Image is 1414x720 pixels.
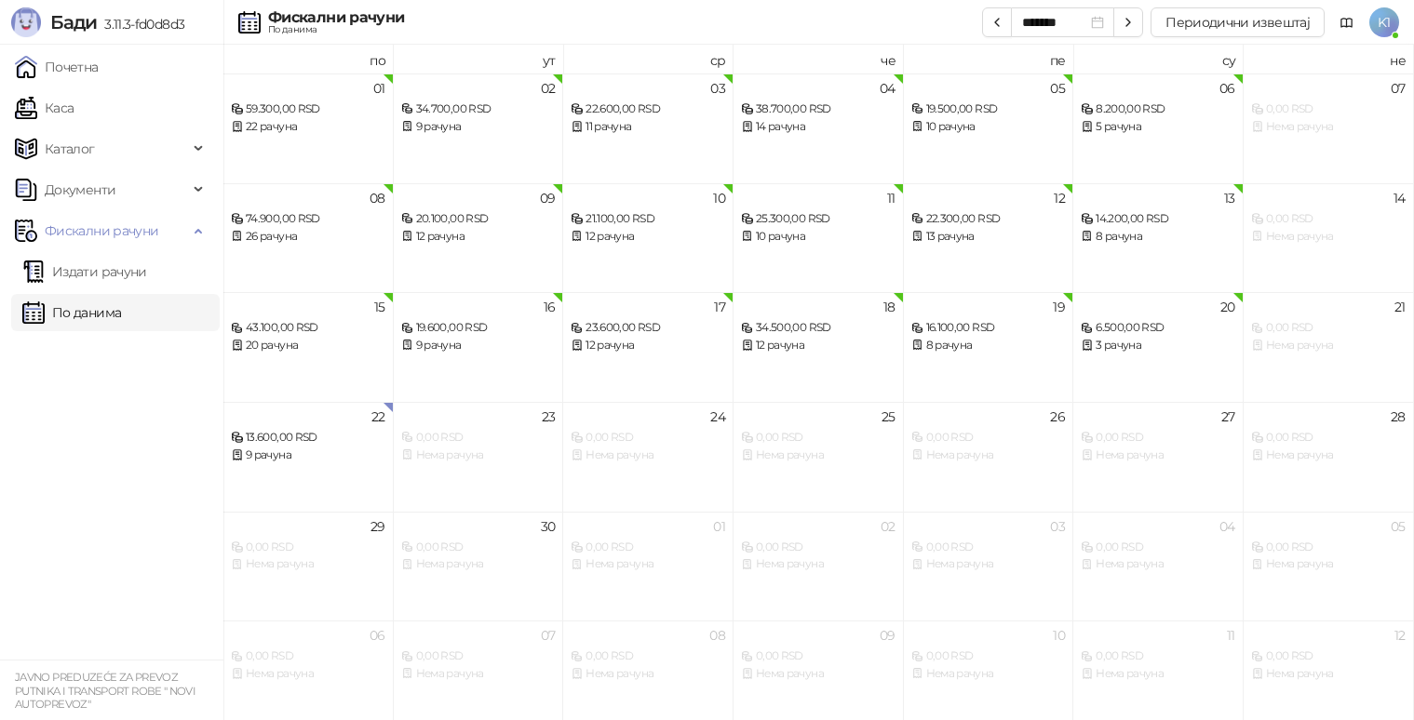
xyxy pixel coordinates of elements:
[1053,300,1065,313] div: 19
[734,402,904,512] td: 2025-09-25
[1053,629,1065,642] div: 10
[1391,520,1406,533] div: 05
[394,292,564,402] td: 2025-09-16
[563,73,734,183] td: 2025-09-03
[571,665,725,683] div: Нема рачуна
[97,16,184,33] span: 3.11.3-fd0d8d3
[394,73,564,183] td: 2025-09-02
[231,228,385,246] div: 26 рачуна
[1391,410,1406,423] div: 28
[45,171,115,208] span: Документи
[563,402,734,512] td: 2025-09-24
[741,555,896,573] div: Нема рачуна
[223,512,394,621] td: 2025-09-29
[571,647,725,665] div: 0,00 RSD
[911,539,1066,556] div: 0,00 RSD
[911,100,1066,118] div: 19.500,00 RSD
[1244,183,1414,293] td: 2025-09-14
[1251,447,1406,464] div: Нема рачуна
[401,447,556,464] div: Нема рачуна
[1224,192,1235,205] div: 13
[563,45,734,73] th: ср
[709,629,725,642] div: 08
[1081,429,1235,447] div: 0,00 RSD
[1221,410,1235,423] div: 27
[401,647,556,665] div: 0,00 RSD
[571,100,725,118] div: 22.600,00 RSD
[401,665,556,683] div: Нема рачуна
[542,410,556,423] div: 23
[223,73,394,183] td: 2025-09-01
[1369,7,1399,37] span: K1
[1073,183,1244,293] td: 2025-09-13
[544,300,556,313] div: 16
[22,253,147,290] a: Издати рачуни
[1251,429,1406,447] div: 0,00 RSD
[734,512,904,621] td: 2025-10-02
[1244,73,1414,183] td: 2025-09-07
[571,228,725,246] div: 12 рачуна
[1332,7,1362,37] a: Документација
[373,82,385,95] div: 01
[563,183,734,293] td: 2025-09-10
[571,319,725,337] div: 23.600,00 RSD
[1054,192,1065,205] div: 12
[50,11,97,33] span: Бади
[1050,82,1065,95] div: 05
[1251,337,1406,354] div: Нема рачуна
[231,539,385,556] div: 0,00 RSD
[741,447,896,464] div: Нема рачуна
[15,89,74,127] a: Каса
[541,520,556,533] div: 30
[741,539,896,556] div: 0,00 RSD
[887,192,896,205] div: 11
[904,292,1074,402] td: 2025-09-19
[911,447,1066,464] div: Нема рачуна
[1220,300,1235,313] div: 20
[571,118,725,136] div: 11 рачуна
[880,629,896,642] div: 09
[911,555,1066,573] div: Нема рачуна
[1251,665,1406,683] div: Нема рачуна
[741,319,896,337] div: 34.500,00 RSD
[741,118,896,136] div: 14 рачуна
[563,512,734,621] td: 2025-10-01
[11,7,41,37] img: Logo
[741,210,896,228] div: 25.300,00 RSD
[231,210,385,228] div: 74.900,00 RSD
[911,647,1066,665] div: 0,00 RSD
[911,429,1066,447] div: 0,00 RSD
[881,520,896,533] div: 02
[1050,410,1065,423] div: 26
[231,337,385,354] div: 20 рачуна
[710,82,725,95] div: 03
[741,647,896,665] div: 0,00 RSD
[1081,337,1235,354] div: 3 рачуна
[540,192,556,205] div: 09
[1394,300,1406,313] div: 21
[370,520,385,533] div: 29
[734,292,904,402] td: 2025-09-18
[1219,520,1235,533] div: 04
[1050,520,1065,533] div: 03
[911,118,1066,136] div: 10 рачуна
[911,665,1066,683] div: Нема рачуна
[370,192,385,205] div: 08
[1081,665,1235,683] div: Нема рачуна
[1081,539,1235,556] div: 0,00 RSD
[713,192,725,205] div: 10
[1394,629,1406,642] div: 12
[571,210,725,228] div: 21.100,00 RSD
[1251,555,1406,573] div: Нема рачуна
[911,228,1066,246] div: 13 рачуна
[1251,539,1406,556] div: 0,00 RSD
[223,292,394,402] td: 2025-09-15
[741,100,896,118] div: 38.700,00 RSD
[394,45,564,73] th: ут
[231,319,385,337] div: 43.100,00 RSD
[268,25,404,34] div: По данима
[15,671,195,711] small: JAVNO PREDUZEĆE ZA PREVOZ PUTNIKA I TRANSPORT ROBE " NOVI AUTOPREVOZ"
[394,402,564,512] td: 2025-09-23
[401,555,556,573] div: Нема рачуна
[1081,118,1235,136] div: 5 рачуна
